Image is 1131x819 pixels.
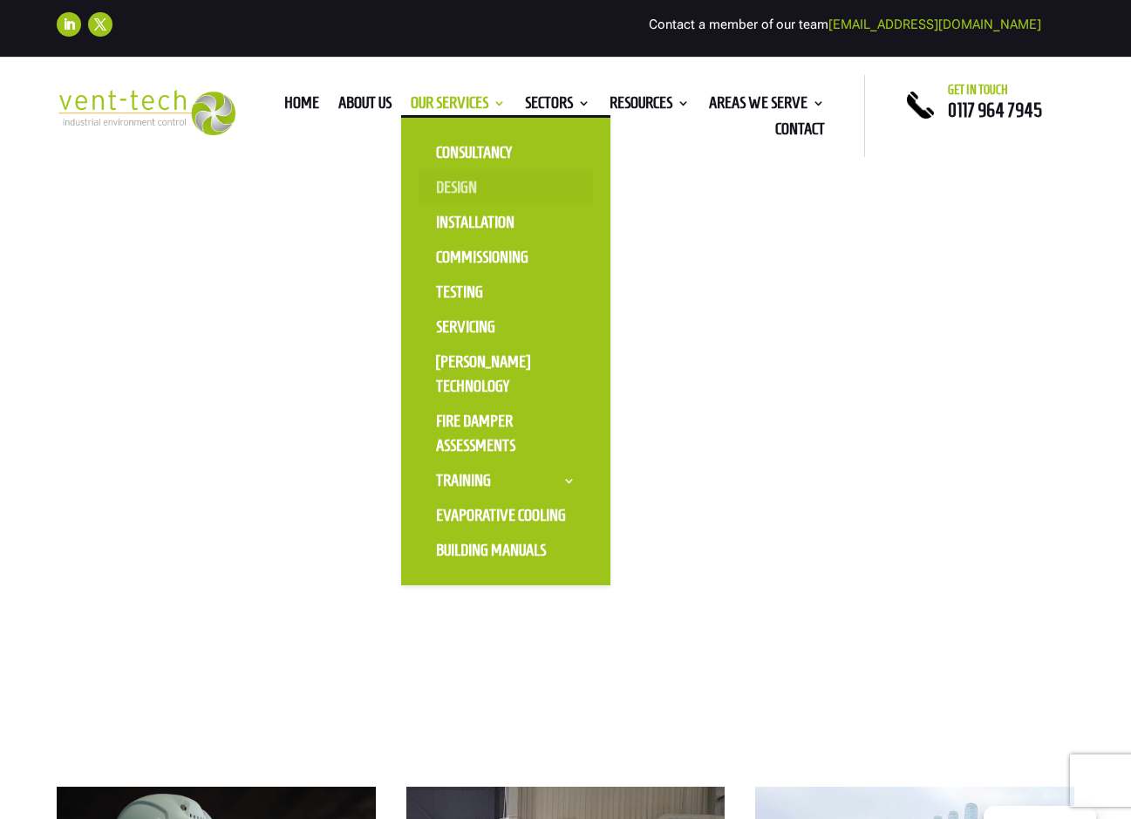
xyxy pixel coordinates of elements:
a: Design [419,170,593,205]
img: 2023-09-27T08_35_16.549ZVENT-TECH---Clear-background [57,90,235,136]
a: 0117 964 7945 [948,99,1042,120]
a: Areas We Serve [709,97,825,116]
a: [PERSON_NAME] Technology [419,345,593,404]
a: Building Manuals [419,533,593,568]
a: Our Services [411,97,506,116]
a: Installation [419,205,593,240]
a: Commissioning [419,240,593,275]
a: Testing [419,275,593,310]
a: Fire Damper Assessments [419,404,593,463]
a: Evaporative Cooling [419,498,593,533]
a: Follow on LinkedIn [57,12,81,37]
a: About us [338,97,392,116]
a: Training [419,463,593,498]
a: Contact [775,123,825,142]
a: Follow on X [88,12,112,37]
a: Sectors [525,97,590,116]
a: Servicing [419,310,593,345]
span: Contact a member of our team [649,17,1041,32]
a: Home [284,97,319,116]
a: Consultancy [419,135,593,170]
span: Get in touch [948,83,1008,97]
a: Resources [610,97,690,116]
a: [EMAIL_ADDRESS][DOMAIN_NAME] [828,17,1041,32]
